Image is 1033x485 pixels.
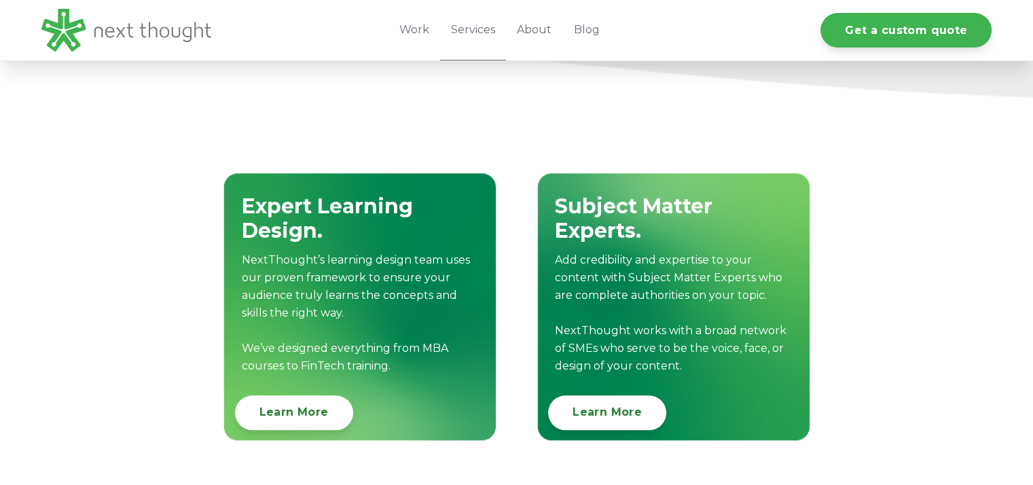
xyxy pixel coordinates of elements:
[242,253,470,372] span: NextThought’s learning design team uses our proven framework to ensure your audience truly learns...
[235,395,353,430] a: Learn More
[820,13,992,48] a: Get a custom quote
[41,9,211,52] img: LG - NextThought Logo
[242,194,413,243] span: Expert Learning Design.
[548,395,666,430] a: Learn More
[555,253,786,372] span: Add credibility and expertise to your content with Subject Matter Experts who are complete author...
[555,194,712,243] span: Subject Matter Experts.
